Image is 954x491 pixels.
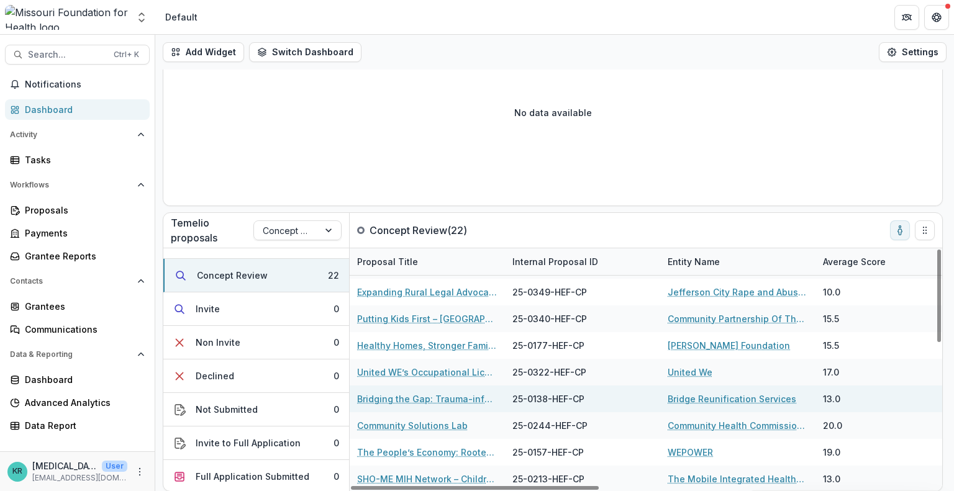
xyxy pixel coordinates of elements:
[5,223,150,243] a: Payments
[5,296,150,317] a: Grantees
[823,366,839,379] span: 17.0
[668,312,808,325] a: Community Partnership Of The Ozarks, Inc.
[334,403,339,416] div: 0
[357,446,497,459] a: The People’s Economy: Rooted in Care & Democracy - [DATE]-[DATE]
[514,106,592,119] p: No data available
[163,259,349,292] button: Concept Review22
[196,336,240,349] div: Non Invite
[668,392,796,405] a: Bridge Reunification Services
[25,227,140,240] div: Payments
[890,220,910,240] button: toggle-assigned-to-me
[10,277,132,286] span: Contacts
[668,286,808,299] a: Jefferson City Rape and Abuse Crisis Service
[334,302,339,315] div: 0
[357,366,497,379] a: United WE’s Occupational Licensing Research
[668,419,808,432] a: Community Health Commission of [US_STATE]
[915,220,935,240] button: Drag
[163,393,349,426] button: Not Submitted0
[370,223,467,238] p: Concept Review ( 22 )
[5,415,150,436] a: Data Report
[163,292,349,326] button: Invite0
[823,419,842,432] span: 20.0
[196,436,301,449] div: Invite to Full Application
[512,312,587,325] span: 25-0340-HEF-CP
[5,150,150,170] a: Tasks
[512,392,584,405] span: 25-0138-HEF-CP
[357,392,497,405] a: Bridging the Gap: Trauma-informed Reunification Services for Families Affected by Domestic Violence
[357,339,497,352] a: Healthy Homes, Stronger Families
[5,5,128,30] img: Missouri Foundation for Health logo
[350,248,505,275] div: Proposal Title
[505,248,660,275] div: Internal Proposal ID
[28,50,106,60] span: Search...
[32,459,97,472] p: [MEDICAL_DATA][PERSON_NAME]
[823,392,840,405] span: 13.0
[197,269,268,282] div: Concept Review
[5,74,150,94] button: Notifications
[171,215,253,245] p: Temelio proposals
[5,246,150,266] a: Grantee Reports
[163,359,349,393] button: Declined0
[25,204,140,217] div: Proposals
[823,339,839,352] span: 15.5
[660,248,815,275] div: Entity Name
[25,250,140,263] div: Grantee Reports
[196,470,309,483] div: Full Application Submitted
[505,255,606,268] div: Internal Proposal ID
[660,255,727,268] div: Entity Name
[334,436,339,449] div: 0
[668,339,790,352] a: [PERSON_NAME] Foundation
[357,286,497,299] a: Expanding Rural Legal Advocacy for Survivors in [GEOGRAPHIC_DATA][US_STATE]
[12,467,22,475] div: Kyra Robinson
[894,5,919,30] button: Partners
[196,302,220,315] div: Invite
[512,419,588,432] span: 25-0244-HEF-CP
[132,464,147,479] button: More
[512,366,586,379] span: 25-0322-HEF-CP
[357,419,468,432] a: Community Solutions Lab
[879,42,947,62] button: Settings
[512,472,584,485] span: 25-0213-HEF-CP
[5,271,150,291] button: Open Contacts
[25,373,140,386] div: Dashboard
[5,369,150,390] a: Dashboard
[111,48,142,61] div: Ctrl + K
[334,470,339,483] div: 0
[334,336,339,349] div: 0
[163,42,244,62] button: Add Widget
[25,79,145,90] span: Notifications
[668,446,713,459] a: WEPOWER
[32,472,127,484] p: [EMAIL_ADDRESS][DOMAIN_NAME]
[25,396,140,409] div: Advanced Analytics
[5,45,150,65] button: Search...
[5,99,150,120] a: Dashboard
[5,125,150,145] button: Open Activity
[512,446,584,459] span: 25-0157-HEF-CP
[249,42,361,62] button: Switch Dashboard
[25,323,140,336] div: Communications
[163,326,349,359] button: Non Invite0
[133,5,150,30] button: Open entity switcher
[357,312,497,325] a: Putting Kids First – [GEOGRAPHIC_DATA]
[512,339,584,352] span: 25-0177-HEF-CP
[823,446,840,459] span: 19.0
[512,286,587,299] span: 25-0349-HEF-CP
[924,5,949,30] button: Get Help
[668,366,712,379] a: United We
[25,300,140,313] div: Grantees
[815,255,893,268] div: Average Score
[357,472,497,485] a: SHO-ME MIH Network – Children with Medical Complexities (CMC) Pilot
[823,286,840,299] span: 10.0
[5,175,150,195] button: Open Workflows
[196,403,258,416] div: Not Submitted
[163,426,349,460] button: Invite to Full Application0
[5,319,150,340] a: Communications
[10,350,132,359] span: Data & Reporting
[10,130,132,139] span: Activity
[160,8,202,26] nav: breadcrumb
[5,200,150,220] a: Proposals
[668,472,808,485] a: The Mobile Integrated Healthcare Network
